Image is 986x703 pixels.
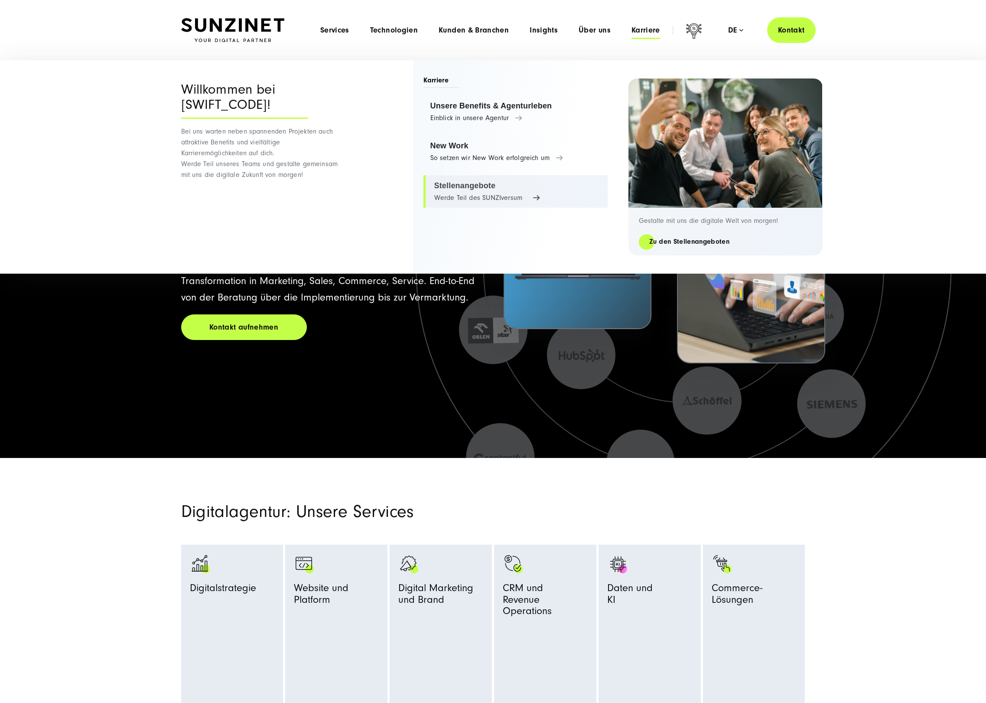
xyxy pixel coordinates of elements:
img: SUNZINET Full Service Digital Agentur [181,18,284,43]
span: Karriere [423,75,459,88]
span: Website und Platform [294,582,379,609]
a: Unsere Benefits & Agenturleben Einblick in unsere Agentur [423,95,608,128]
div: Willkommen bei [SWIFT_CODE]! [181,82,308,119]
a: Kontakt [767,17,816,43]
span: Digital Marketing und Brand [398,582,473,609]
h2: Digitalagentur: Unsere Services [181,501,593,522]
a: Über uns [579,26,611,35]
a: Kunden & Branchen [439,26,509,35]
img: Digitalagentur und Internetagentur SUNZINET: 2 Frauen 3 Männer, die ein Selfie machen bei [628,78,823,208]
span: CRM und Revenue Operations [503,582,588,621]
p: Bei uns warten neben spannenden Projekten auch attraktive Benefits und vielfältige Karrieremöglic... [181,126,344,180]
a: advertising-megaphone-business-products_black advertising-megaphone-business-products_white Digit... [398,553,483,663]
a: Symbol mit einem Haken und einem Dollarzeichen. monetization-approve-business-products_white CRM ... [503,553,588,681]
span: Daten und KI [607,582,653,609]
a: Kontakt aufnehmen [181,314,307,340]
a: Insights [530,26,558,35]
div: de [728,26,743,35]
a: Bild eines Fingers, der auf einen schwarzen Einkaufswagen mit grünen Akzenten klickt: Digitalagen... [712,553,797,681]
a: Technologien [370,26,418,35]
span: Digitalstrategie [190,582,256,598]
a: Zu den Stellenangeboten [639,237,740,247]
span: Commerce-Lösungen [712,582,797,609]
a: Services [320,26,349,35]
a: New Work So setzen wir New Work erfolgreich um [423,135,608,168]
p: Gestalte mit uns die digitale Welt von morgen! [639,216,812,225]
a: analytics-graph-bar-business analytics-graph-bar-business_white Digitalstrategie [190,553,275,681]
p: 25+ Jahre Erfahrung, 160 Mitarbeitende in 3 Ländern für die Digitale Transformation in Marketing,... [181,256,483,306]
a: KI 1 KI 1 Daten undKI [607,553,692,663]
a: Browser Symbol als Zeichen für Web Development - Digitalagentur SUNZINET programming-browser-prog... [294,553,379,681]
a: Karriere [631,26,660,35]
a: Stellenangebote Werde Teil des SUNZIversum [423,175,608,208]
